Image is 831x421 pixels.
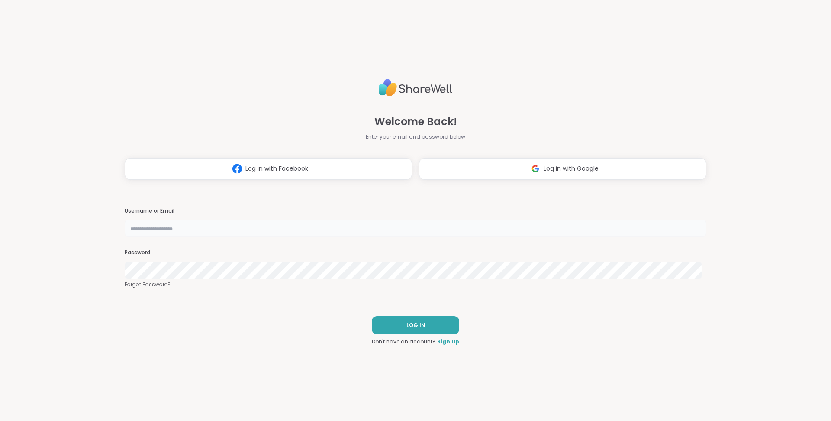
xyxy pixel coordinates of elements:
[379,75,452,100] img: ShareWell Logo
[544,164,599,173] span: Log in with Google
[406,321,425,329] span: LOG IN
[125,158,412,180] button: Log in with Facebook
[125,281,706,288] a: Forgot Password?
[374,114,457,130] span: Welcome Back!
[245,164,308,173] span: Log in with Facebook
[437,338,459,346] a: Sign up
[125,249,706,256] h3: Password
[125,207,706,215] h3: Username or Email
[372,316,459,334] button: LOG IN
[372,338,435,346] span: Don't have an account?
[366,133,465,141] span: Enter your email and password below
[419,158,706,180] button: Log in with Google
[527,161,544,177] img: ShareWell Logomark
[229,161,245,177] img: ShareWell Logomark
